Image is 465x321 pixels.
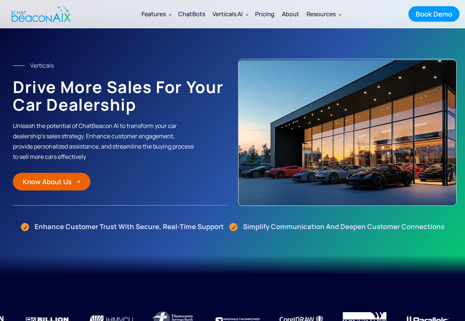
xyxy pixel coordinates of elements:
div: ChatBots [178,9,205,19]
img: Dropdown [246,13,248,16]
div: Verticals [30,60,54,71]
a: ChatBots [175,4,209,24]
div: Resources [303,5,344,23]
a: Pricing [251,4,278,24]
div: Know About Us [23,177,72,186]
div: Features [138,5,175,23]
div: About [282,9,299,19]
a: Book Demo [408,6,459,22]
a: Know About Us [13,173,90,190]
h1: Drive More Sales for Your Car Dealership [13,78,227,113]
div: Verticals AI [212,9,243,19]
img: Arrow [76,179,81,184]
a: home [6,1,75,27]
img: Check Icon Orange [229,222,237,231]
a: About [278,4,303,24]
img: Check Icon Orange [21,222,29,231]
div: Features [142,9,166,19]
strong: Simplify Communication and Deepen Customer Connections [243,222,444,231]
img: Dropdown [169,13,172,16]
div: Verticals AI [209,5,251,23]
img: Dropdown [339,13,341,16]
div: Book Demo [416,9,452,19]
p: Unleash the potential of ChatBeacon AI to transform your car dealership's sales strategy. Enhance... [13,121,195,162]
div: Pricing [255,9,275,19]
img: Line [13,65,25,66]
strong: Enhance Customer Trust with Secure, Real-Time Support [35,222,224,231]
div: Resources [307,9,336,19]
